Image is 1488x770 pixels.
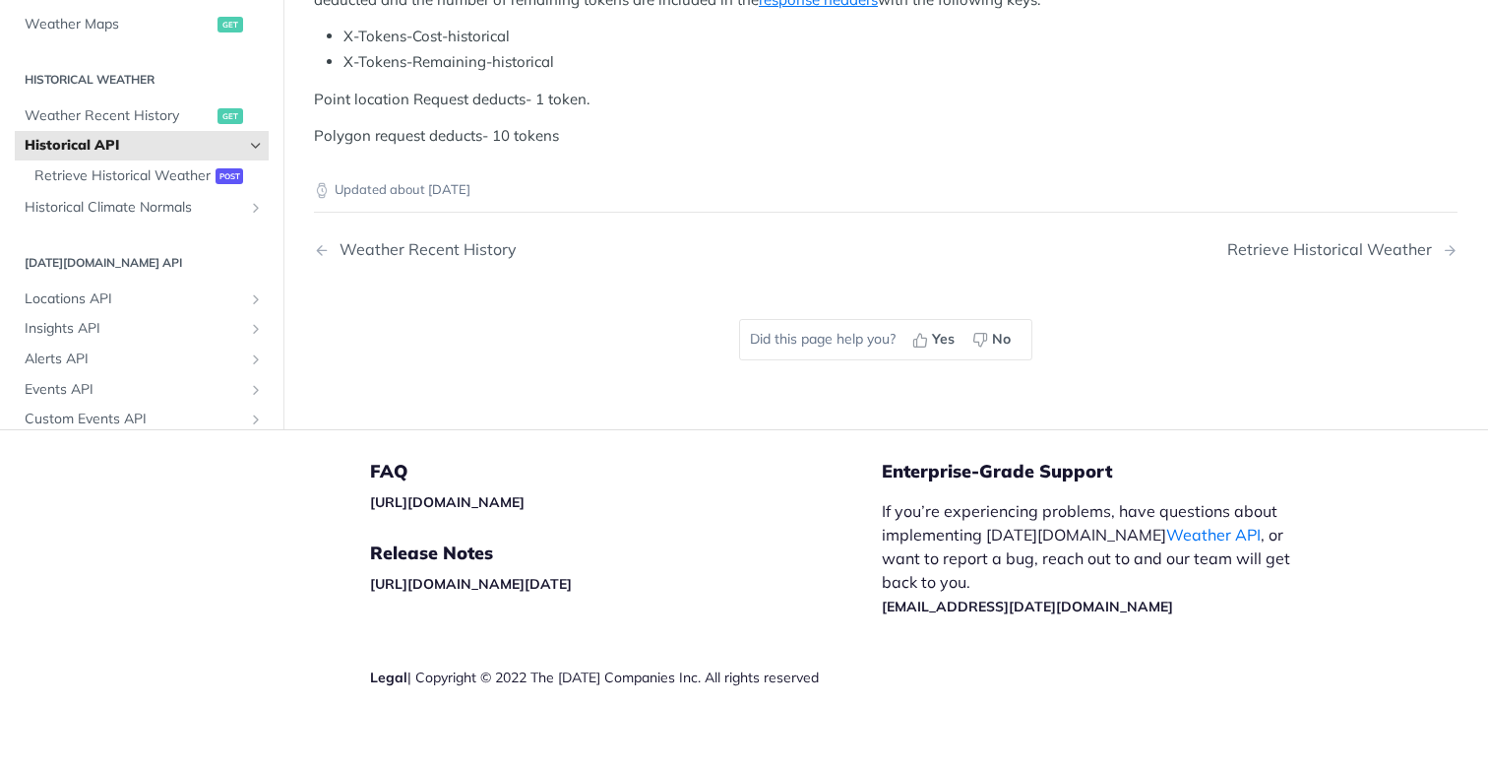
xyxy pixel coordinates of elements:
h2: [DATE][DOMAIN_NAME] API [15,254,269,272]
div: Retrieve Historical Weather [1227,240,1442,259]
button: Show subpages for Locations API [248,290,264,306]
li: X-Tokens-Cost-historical [343,26,1457,48]
a: [URL][DOMAIN_NAME][DATE] [370,575,572,593]
a: [URL][DOMAIN_NAME] [370,493,525,511]
button: Yes [905,325,965,354]
span: Retrieve Historical Weather [34,165,211,185]
a: Legal [370,669,407,686]
div: Weather Recent History [330,240,517,259]
a: Next Page: Retrieve Historical Weather [1227,240,1457,259]
button: Show subpages for Historical Climate Normals [248,200,264,216]
button: Show subpages for Alerts API [248,352,264,367]
h5: FAQ [370,460,882,483]
a: Previous Page: Weather Recent History [314,240,804,259]
a: Weather API [1166,525,1261,545]
li: X-Tokens-Remaining-historical [343,51,1457,74]
button: No [965,325,1022,354]
div: Did this page help you? [739,319,1032,360]
h5: Release Notes [370,542,882,565]
a: Alerts APIShow subpages for Alerts API [15,345,269,374]
a: Custom Events APIShow subpages for Custom Events API [15,405,269,434]
a: Historical Climate NormalsShow subpages for Historical Climate Normals [15,193,269,223]
a: Retrieve Historical Weatherpost [25,160,269,190]
a: [EMAIL_ADDRESS][DATE][DOMAIN_NAME] [882,598,1173,615]
span: Alerts API [25,350,243,369]
button: Show subpages for Insights API [248,321,264,337]
h2: Historical Weather [15,70,269,88]
span: Events API [25,379,243,399]
span: No [992,329,1011,350]
span: Weather Maps [25,15,213,34]
span: Yes [932,329,955,350]
span: post [216,167,243,183]
a: Locations APIShow subpages for Locations API [15,284,269,313]
button: Hide subpages for Historical API [248,138,264,154]
span: Weather Recent History [25,105,213,125]
p: Point location Request deducts- 1 token. [314,89,1457,111]
button: Show subpages for Custom Events API [248,412,264,427]
span: Historical Climate Normals [25,198,243,218]
a: Events APIShow subpages for Events API [15,374,269,404]
span: Insights API [25,319,243,339]
span: Historical API [25,136,243,156]
p: Polygon request deducts- 10 tokens [314,125,1457,148]
button: Show subpages for Events API [248,381,264,397]
p: If you’re experiencing problems, have questions about implementing [DATE][DOMAIN_NAME] , or want ... [882,499,1311,617]
a: Historical APIHide subpages for Historical API [15,131,269,160]
span: Locations API [25,289,243,308]
span: Custom Events API [25,410,243,429]
a: Insights APIShow subpages for Insights API [15,314,269,344]
nav: Pagination Controls [314,221,1457,279]
div: | Copyright © 2022 The [DATE] Companies Inc. All rights reserved [370,668,882,687]
a: Weather Mapsget [15,10,269,39]
a: Weather Recent Historyget [15,100,269,130]
span: get [217,107,243,123]
p: Updated about [DATE] [314,180,1457,200]
h5: Enterprise-Grade Support [882,460,1342,483]
span: get [217,17,243,32]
